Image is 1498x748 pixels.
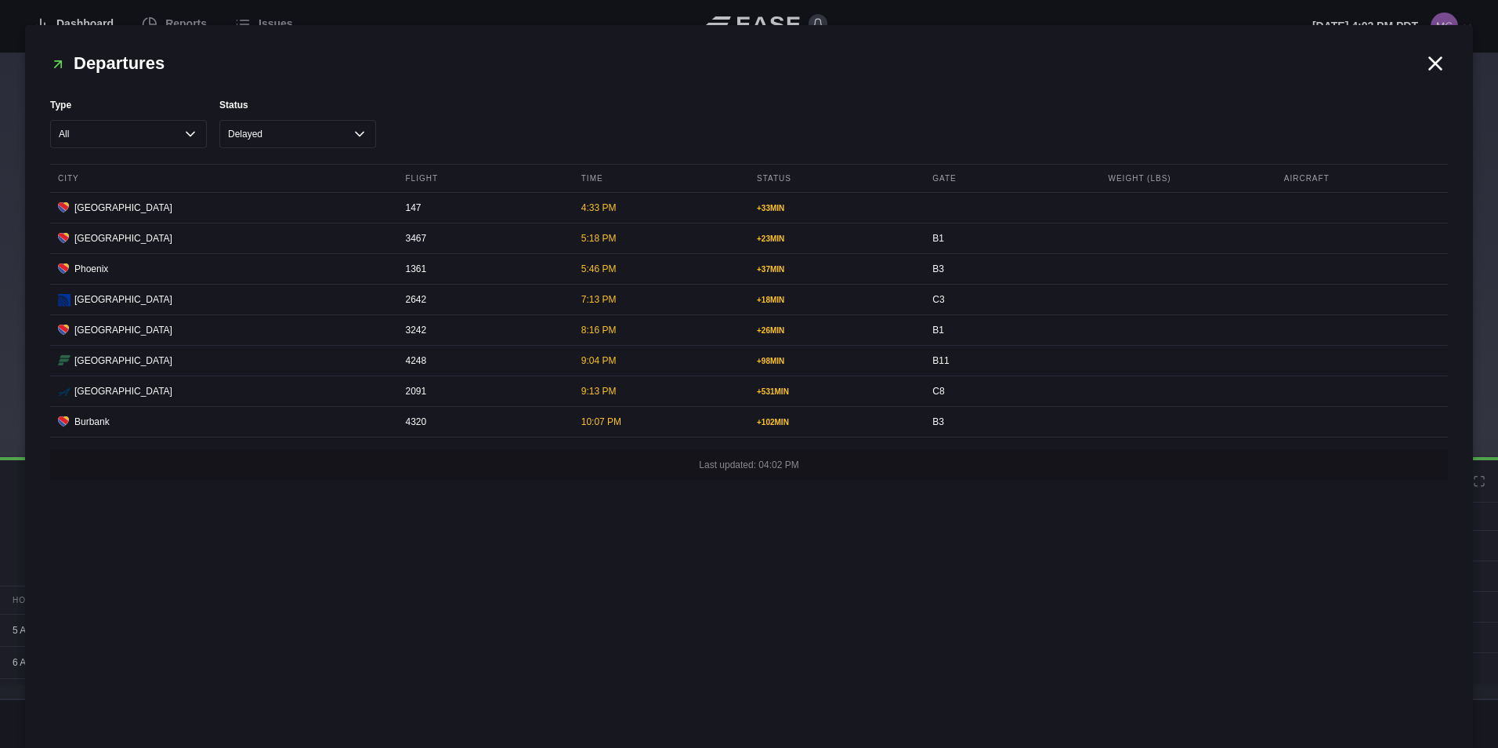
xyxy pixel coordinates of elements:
[219,98,376,112] label: Status
[398,223,570,253] div: 3467
[1101,165,1272,192] div: Weight (lbs)
[581,325,617,336] span: 8:16 PM
[932,386,944,397] span: C8
[757,202,913,214] div: + 33 MIN
[398,165,570,192] div: Flight
[581,263,617,274] span: 5:46 PM
[398,254,570,284] div: 1361
[50,98,207,112] label: Type
[74,384,172,398] span: [GEOGRAPHIC_DATA]
[581,294,617,305] span: 7:13 PM
[398,193,570,223] div: 147
[581,355,617,366] span: 9:04 PM
[50,450,1448,480] div: Last updated: 04:02 PM
[1276,165,1448,192] div: Aircraft
[932,233,944,244] span: B1
[757,325,913,336] div: + 26 MIN
[932,325,944,336] span: B1
[74,415,110,429] span: Burbank
[932,416,944,427] span: B3
[398,376,570,406] div: 2091
[74,292,172,307] span: [GEOGRAPHIC_DATA]
[398,285,570,314] div: 2642
[50,165,394,192] div: City
[74,323,172,337] span: [GEOGRAPHIC_DATA]
[757,294,913,306] div: + 18 MIN
[757,416,913,428] div: + 102 MIN
[749,165,921,192] div: Status
[924,165,1096,192] div: Gate
[757,386,913,398] div: + 531 MIN
[74,354,172,368] span: [GEOGRAPHIC_DATA]
[50,50,1423,76] h2: Departures
[74,231,172,245] span: [GEOGRAPHIC_DATA]
[581,416,621,427] span: 10:07 PM
[398,315,570,345] div: 3242
[74,201,172,215] span: [GEOGRAPHIC_DATA]
[574,165,745,192] div: Time
[757,233,913,245] div: + 23 MIN
[757,263,913,275] div: + 37 MIN
[581,202,617,213] span: 4:33 PM
[932,294,944,305] span: C3
[932,355,949,366] span: B11
[581,386,617,397] span: 9:13 PM
[932,263,944,274] span: B3
[74,262,108,276] span: Phoenix
[581,233,617,244] span: 5:18 PM
[398,346,570,376] div: 4248
[398,407,570,437] div: 4320
[757,355,913,367] div: + 98 MIN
